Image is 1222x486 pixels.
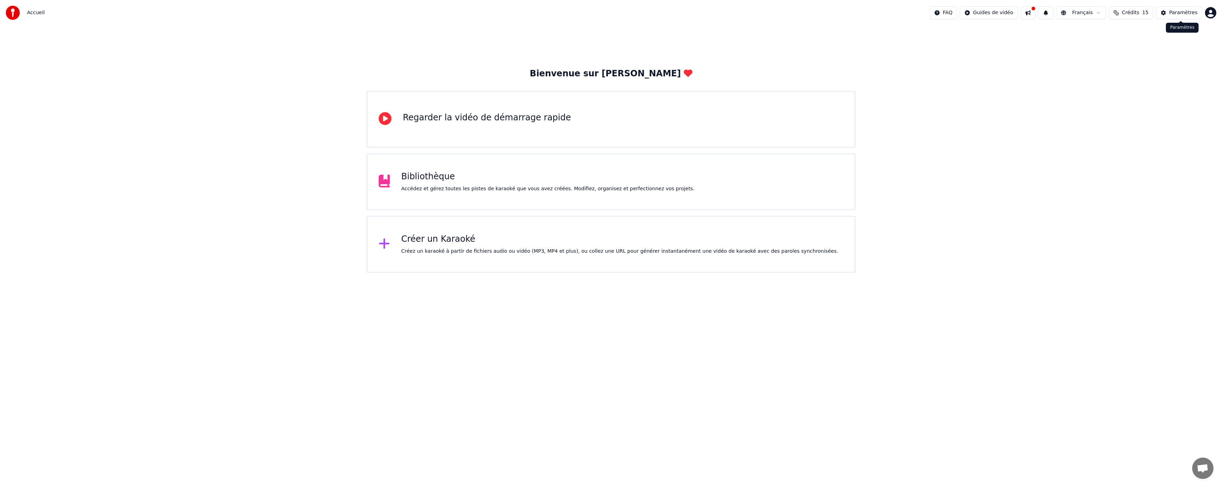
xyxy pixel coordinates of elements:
div: Paramètres [1166,23,1199,33]
div: Ouvrir le chat [1192,458,1213,479]
div: Paramètres [1169,9,1197,16]
nav: breadcrumb [27,9,45,16]
button: Crédits15 [1109,6,1153,19]
div: Créer un Karaoké [401,234,838,245]
img: youka [6,6,20,20]
span: Crédits [1122,9,1139,16]
div: Créez un karaoké à partir de fichiers audio ou vidéo (MP3, MP4 et plus), ou collez une URL pour g... [401,248,838,255]
div: Regarder la vidéo de démarrage rapide [403,112,571,124]
button: FAQ [930,6,957,19]
div: Bienvenue sur [PERSON_NAME] [530,68,692,80]
button: Paramètres [1156,6,1202,19]
button: Guides de vidéo [960,6,1018,19]
span: Accueil [27,9,45,16]
div: Bibliothèque [401,171,695,182]
span: 15 [1142,9,1148,16]
div: Accédez et gérez toutes les pistes de karaoké que vous avez créées. Modifiez, organisez et perfec... [401,185,695,192]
